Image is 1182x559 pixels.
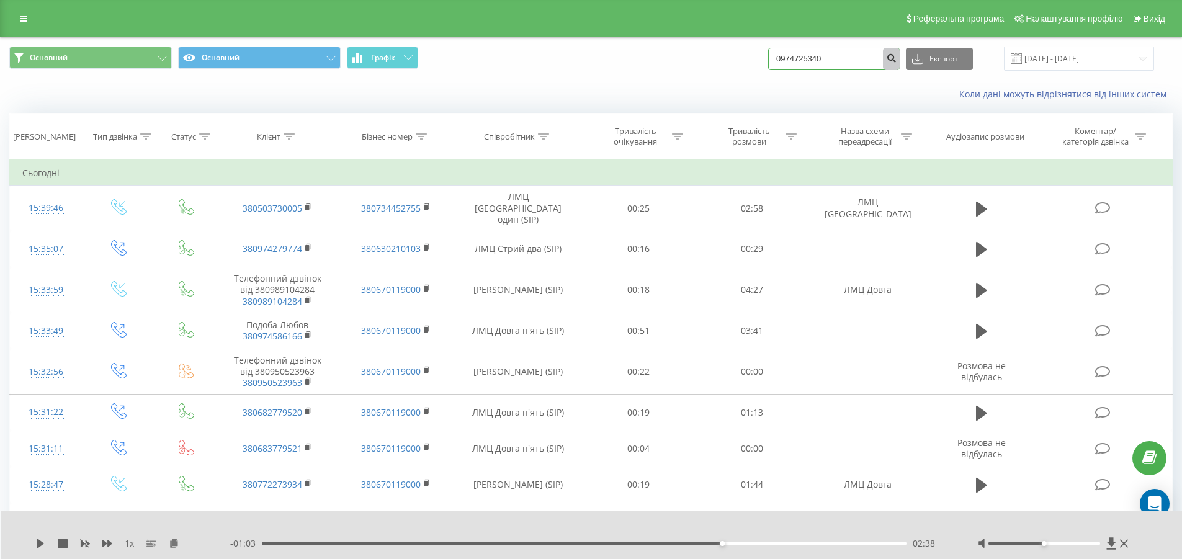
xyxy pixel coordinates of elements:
[455,267,582,313] td: [PERSON_NAME] (SIP)
[696,186,809,231] td: 02:58
[906,48,973,70] button: Експорт
[455,186,582,231] td: ЛМЦ [GEOGRAPHIC_DATA] один (SIP)
[582,186,696,231] td: 00:25
[455,503,582,539] td: ЛМЦ Довга п'ять (SIP)
[178,47,341,69] button: Основний
[243,202,302,214] a: 380503730005
[10,161,1173,186] td: Сьогодні
[362,132,413,142] div: Бізнес номер
[484,132,535,142] div: Співробітник
[696,267,809,313] td: 04:27
[22,319,70,343] div: 15:33:49
[455,467,582,503] td: [PERSON_NAME] (SIP)
[22,278,70,302] div: 15:33:59
[768,48,900,70] input: Пошук за номером
[808,267,926,313] td: ЛМЦ Довга
[13,132,76,142] div: [PERSON_NAME]
[361,202,421,214] a: 380734452755
[582,267,696,313] td: 00:18
[22,196,70,220] div: 15:39:46
[913,537,935,550] span: 02:38
[22,400,70,424] div: 15:31:22
[243,295,302,307] a: 380989104284
[243,442,302,454] a: 380683779521
[1144,14,1165,24] span: Вихід
[218,313,336,349] td: Подоба Любов
[30,53,68,63] span: Основний
[1026,14,1122,24] span: Налаштування профілю
[913,14,1005,24] span: Реферальна програма
[22,473,70,497] div: 15:28:47
[696,313,809,349] td: 03:41
[582,467,696,503] td: 00:19
[22,437,70,461] div: 15:31:11
[808,186,926,231] td: ЛМЦ [GEOGRAPHIC_DATA]
[218,349,336,395] td: Телефонний дзвінок від 380950523963
[455,395,582,431] td: ЛМЦ Довга п'ять (SIP)
[696,231,809,267] td: 00:29
[455,431,582,467] td: ЛМЦ Довга п'ять (SIP)
[946,132,1024,142] div: Аудіозапис розмови
[218,267,336,313] td: Телефонний дзвінок від 380989104284
[696,395,809,431] td: 01:13
[347,47,418,69] button: Графік
[243,478,302,490] a: 380772273934
[361,365,421,377] a: 380670119000
[1059,126,1132,147] div: Коментар/категорія дзвінка
[455,231,582,267] td: ЛМЦ Стрий два (SIP)
[959,88,1173,100] a: Коли дані можуть відрізнятися вiд інших систем
[22,360,70,384] div: 15:32:56
[22,237,70,261] div: 15:35:07
[582,503,696,539] td: 00:08
[716,126,782,147] div: Тривалість розмови
[602,126,669,147] div: Тривалість очікування
[243,330,302,342] a: 380974586166
[361,243,421,254] a: 380630210103
[361,284,421,295] a: 380670119000
[696,349,809,395] td: 00:00
[361,324,421,336] a: 380670119000
[957,360,1006,383] span: Розмова не відбулась
[808,467,926,503] td: ЛМЦ Довга
[361,478,421,490] a: 380670119000
[125,537,134,550] span: 1 x
[22,509,70,533] div: 15:23:43
[9,47,172,69] button: Основний
[582,431,696,467] td: 00:04
[93,132,137,142] div: Тип дзвінка
[582,395,696,431] td: 00:19
[582,349,696,395] td: 00:22
[696,503,809,539] td: 03:03
[582,231,696,267] td: 00:16
[257,132,280,142] div: Клієнт
[696,467,809,503] td: 01:44
[720,541,725,546] div: Accessibility label
[243,377,302,388] a: 380950523963
[1042,541,1047,546] div: Accessibility label
[455,313,582,349] td: ЛМЦ Довга п'ять (SIP)
[243,243,302,254] a: 380974279774
[696,431,809,467] td: 00:00
[230,537,262,550] span: - 01:03
[361,406,421,418] a: 380670119000
[831,126,898,147] div: Назва схеми переадресації
[582,313,696,349] td: 00:51
[1140,489,1170,519] div: Open Intercom Messenger
[957,437,1006,460] span: Розмова не відбулась
[171,132,196,142] div: Статус
[243,406,302,418] a: 380682779520
[371,53,395,62] span: Графік
[455,349,582,395] td: [PERSON_NAME] (SIP)
[361,442,421,454] a: 380670119000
